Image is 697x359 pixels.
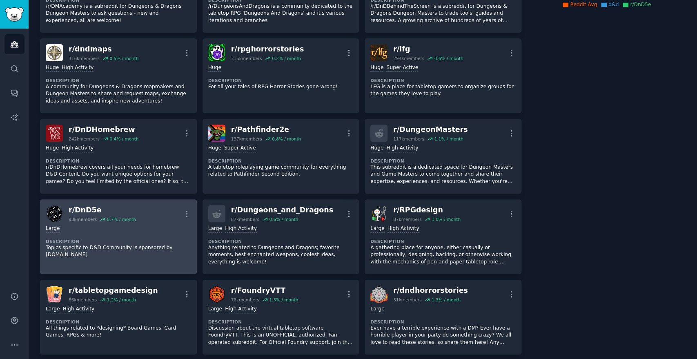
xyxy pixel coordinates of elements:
img: FoundryVTT [208,285,225,303]
div: High Activity [62,145,94,152]
div: Large [370,305,384,313]
div: 1.0 % / month [432,216,461,222]
p: Ever have a terrible experience with a DM? Ever have a horrible player in your party do something... [370,325,516,346]
div: 51k members [393,297,421,303]
div: 87k members [231,216,259,222]
div: 316k members [69,56,100,61]
dt: Description [208,319,354,325]
div: Super Active [224,145,256,152]
a: r/Dungeons_and_Dragons87kmembers0.6% / monthLargeHigh ActivityDescriptionAnything related to Dung... [203,199,359,274]
div: 76k members [231,297,259,303]
dt: Description [46,78,191,83]
p: Topics specific to D&D Community is sponsored by [DOMAIN_NAME] [46,244,191,259]
div: 315k members [231,56,262,61]
dt: Description [46,319,191,325]
div: 0.7 % / month [107,216,136,222]
a: lfgr/lfg294kmembers0.6% / monthHugeSuper ActiveDescriptionLFG is a place for tabletop gamers to o... [365,38,521,113]
div: 0.8 % / month [272,136,301,142]
p: This subreddit is a dedicated space for Dungeon Masters and Game Masters to come together and sha... [370,164,516,185]
div: 137k members [231,136,262,142]
img: RPGdesign [370,205,387,222]
div: 1.3 % / month [269,297,298,303]
p: All things related to *designing* Board Games, Card Games, RPGs & more! [46,325,191,339]
div: r/ DungeonMasters [393,125,468,135]
p: Discussion about the virtual tabletop software FoundryVTT. This is an UNOFFICIAL, authorized, Fan... [208,325,354,346]
div: Huge [370,64,383,72]
div: 93k members [69,216,97,222]
dt: Description [370,78,516,83]
p: LFG is a place for tabletop gamers to organize groups for the games they love to play. [370,83,516,98]
div: r/ DnDHomebrew [69,125,138,135]
p: A community for Dungeons & Dragons mapmakers and Dungeon Masters to share and request maps, excha... [46,83,191,105]
div: 242k members [69,136,100,142]
img: DnDHomebrew [46,125,63,142]
div: Large [370,225,384,233]
p: Anything related to Dungeons and Dragons; favorite moments, best enchanted weapons, coolest ideas... [208,244,354,266]
dt: Description [46,158,191,164]
a: dndmapsr/dndmaps316kmembers0.5% / monthHugeHigh ActivityDescriptionA community for Dungeons & Dra... [40,38,197,113]
div: r/ tabletopgamedesign [69,285,158,296]
span: d&d [608,2,619,7]
a: dndhorrorstoriesr/dndhorrorstories51kmembers1.3% / monthLargeDescriptionEver have a terrible expe... [365,280,521,355]
div: 117k members [393,136,424,142]
img: Pathfinder2e [208,125,225,142]
div: High Activity [62,305,94,313]
div: 0.6 % / month [434,56,463,61]
p: /r/DMAcademy is a subreddit for Dungeons & Dragons Dungeon Masters to ask questions - new and exp... [46,3,191,25]
dt: Description [208,78,354,83]
img: dndhorrorstories [370,285,387,303]
dt: Description [46,239,191,244]
div: Super Active [386,64,418,72]
div: High Activity [62,64,94,72]
div: r/ lfg [393,44,463,54]
a: r/DungeonMasters117kmembers1.1% / monthHugeHigh ActivityDescriptionThis subreddit is a dedicated ... [365,119,521,194]
div: 294k members [393,56,424,61]
img: tabletopgamedesign [46,285,63,303]
div: Huge [208,145,221,152]
a: RPGdesignr/RPGdesign87kmembers1.0% / monthLargeHigh ActivityDescriptionA gathering place for anyo... [365,199,521,274]
div: 0.5 % / month [109,56,138,61]
div: 1.3 % / month [432,297,461,303]
div: r/ Pathfinder2e [231,125,301,135]
dt: Description [208,239,354,244]
div: Huge [46,64,59,72]
div: r/ dndmaps [69,44,138,54]
dt: Description [370,239,516,244]
div: 0.4 % / month [109,136,138,142]
div: High Activity [387,225,419,233]
img: dndmaps [46,44,63,61]
div: High Activity [225,225,257,233]
div: Huge [208,64,221,72]
a: DnDHomebrewr/DnDHomebrew242kmembers0.4% / monthHugeHigh ActivityDescriptionr/DnDHomebrew covers a... [40,119,197,194]
div: High Activity [225,305,257,313]
img: DnD5e [46,205,63,222]
div: 0.6 % / month [269,216,298,222]
div: Huge [46,145,59,152]
dt: Description [370,158,516,164]
div: Large [46,305,60,313]
p: A gathering place for anyone, either casually or professionally, designing, hacking, or otherwise... [370,244,516,266]
span: r/DnD5e [630,2,651,7]
p: /r/DungeonsAndDragons is a community dedicated to the tabletop RPG 'Dungeons And Dragons' and it'... [208,3,354,25]
dt: Description [208,158,354,164]
a: rpghorrorstoriesr/rpghorrorstories315kmembers0.2% / monthHugeDescriptionFor all your tales of RPG... [203,38,359,113]
p: A tabletop roleplaying game community for everything related to Pathfinder Second Edition. [208,164,354,178]
div: 86k members [69,297,97,303]
div: r/ FoundryVTT [231,285,298,296]
div: 87k members [393,216,421,222]
div: 0.2 % / month [272,56,301,61]
p: r/DnDHomebrew covers all your needs for homebrew D&D Content. Do you want unique options for your... [46,164,191,185]
div: 1.2 % / month [107,297,136,303]
dt: Description [370,319,516,325]
a: Pathfinder2er/Pathfinder2e137kmembers0.8% / monthHugeSuper ActiveDescriptionA tabletop roleplayin... [203,119,359,194]
div: r/ Dungeons_and_Dragons [231,205,333,215]
div: High Activity [386,145,418,152]
div: Large [208,305,222,313]
img: lfg [370,44,387,61]
div: Large [46,225,60,233]
div: Large [208,225,222,233]
a: DnD5er/DnD5e93kmembers0.7% / monthLargeDescriptionTopics specific to D&D Community is sponsored b... [40,199,197,274]
div: r/ dndhorrorstories [393,285,468,296]
div: r/ rpghorrorstories [231,44,304,54]
div: Huge [370,145,383,152]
